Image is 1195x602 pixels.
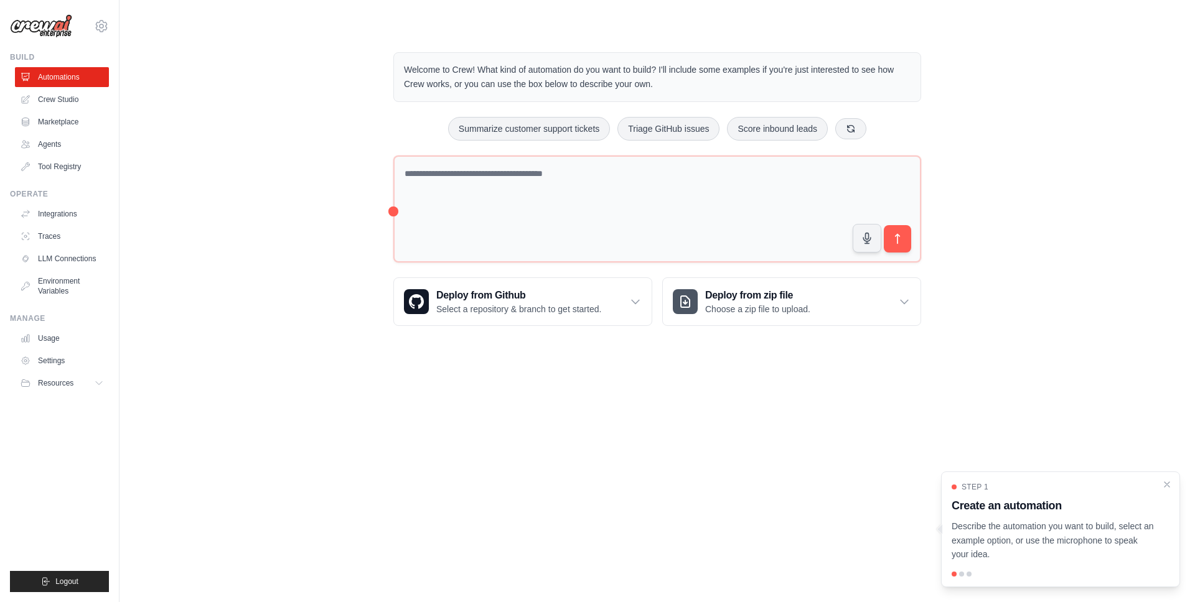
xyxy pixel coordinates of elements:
span: Logout [55,577,78,586]
p: Select a repository & branch to get started. [436,303,601,315]
h3: Create an automation [952,497,1155,514]
a: Tool Registry [15,157,109,177]
button: Summarize customer support tickets [448,117,610,141]
img: Logo [10,14,72,38]
h3: Deploy from zip file [705,288,810,303]
button: Resources [15,373,109,393]
p: Choose a zip file to upload. [705,303,810,315]
button: Logout [10,571,109,592]
a: Integrations [15,204,109,224]
a: Usage [15,328,109,348]
button: Score inbound leads [727,117,828,141]
p: Welcome to Crew! What kind of automation do you want to build? I'll include some examples if you'... [404,63,911,91]
h3: Deploy from Github [436,288,601,303]
p: Describe the automation you want to build, select an example option, or use the microphone to spe... [952,519,1155,562]
span: Resources [38,378,73,388]
div: Operate [10,189,109,199]
div: Manage [10,313,109,323]
a: Crew Studio [15,90,109,109]
button: Triage GitHub issues [617,117,719,141]
a: Environment Variables [15,271,109,301]
div: Build [10,52,109,62]
button: Close walkthrough [1162,479,1172,489]
a: Marketplace [15,112,109,132]
a: LLM Connections [15,249,109,269]
a: Automations [15,67,109,87]
a: Settings [15,351,109,371]
span: Step 1 [962,482,988,492]
a: Traces [15,226,109,246]
a: Agents [15,134,109,154]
